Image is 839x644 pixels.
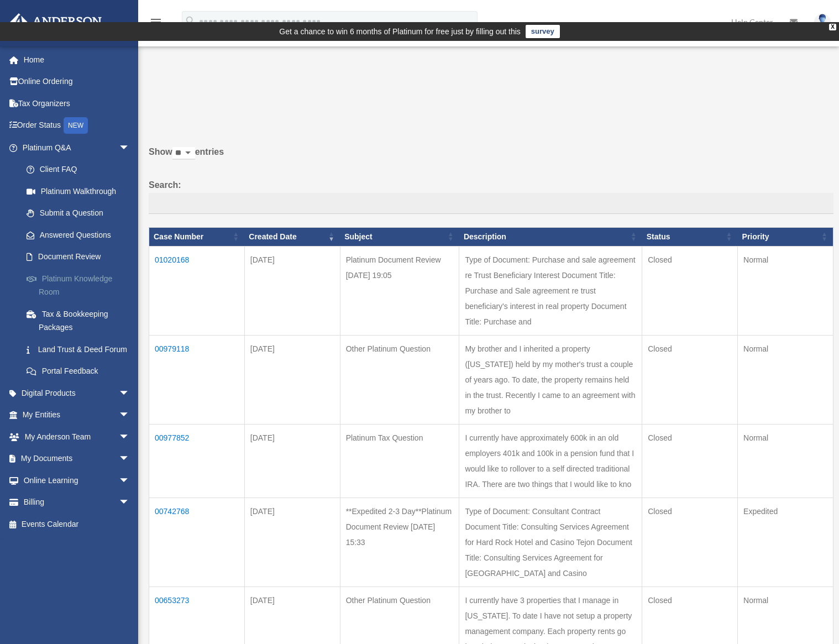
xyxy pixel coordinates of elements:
[459,335,642,424] td: My brother and I inherited a property ([US_STATE]) held by my mother's trust a couple of years ag...
[119,137,141,159] span: arrow_drop_down
[149,193,833,214] input: Search:
[340,335,459,424] td: Other Platinum Question
[119,404,141,427] span: arrow_drop_down
[642,246,738,335] td: Closed
[119,426,141,448] span: arrow_drop_down
[149,227,245,246] th: Case Number: activate to sort column ascending
[64,117,88,134] div: NEW
[149,177,833,214] label: Search:
[244,424,340,498] td: [DATE]
[149,144,833,171] label: Show entries
[738,498,833,587] td: Expedited
[119,491,141,514] span: arrow_drop_down
[15,360,146,383] a: Portal Feedback
[738,335,833,424] td: Normal
[149,424,245,498] td: 00977852
[340,498,459,587] td: **Expedited 2-3 Day**Platinum Document Review [DATE] 15:33
[119,448,141,470] span: arrow_drop_down
[149,498,245,587] td: 00742768
[8,448,146,470] a: My Documentsarrow_drop_down
[8,92,146,114] a: Tax Organizers
[642,424,738,498] td: Closed
[244,246,340,335] td: [DATE]
[340,424,459,498] td: Platinum Tax Question
[738,424,833,498] td: Normal
[8,137,146,159] a: Platinum Q&Aarrow_drop_down
[8,71,146,93] a: Online Ordering
[738,246,833,335] td: Normal
[15,303,146,338] a: Tax & Bookkeeping Packages
[738,227,833,246] th: Priority: activate to sort column ascending
[340,227,459,246] th: Subject: activate to sort column ascending
[8,513,146,535] a: Events Calendar
[8,469,146,491] a: Online Learningarrow_drop_down
[15,246,146,268] a: Document Review
[459,424,642,498] td: I currently have approximately 600k in an old employers 401k and 100k in a pension fund that I wo...
[149,15,162,29] i: menu
[244,498,340,587] td: [DATE]
[244,335,340,424] td: [DATE]
[459,246,642,335] td: Type of Document: Purchase and sale agreement re Trust Beneficiary Interest Document Title: Purch...
[642,335,738,424] td: Closed
[340,246,459,335] td: Platinum Document Review [DATE] 19:05
[642,227,738,246] th: Status: activate to sort column ascending
[526,25,560,38] a: survey
[15,202,146,224] a: Submit a Question
[8,426,146,448] a: My Anderson Teamarrow_drop_down
[119,469,141,492] span: arrow_drop_down
[172,147,195,160] select: Showentries
[459,498,642,587] td: Type of Document: Consultant Contract Document Title: Consulting Services Agreement for Hard Rock...
[8,404,146,426] a: My Entitiesarrow_drop_down
[5,13,105,35] img: Anderson Advisors Platinum Portal
[15,180,146,202] a: Platinum Walkthrough
[8,382,146,404] a: Digital Productsarrow_drop_down
[279,25,521,38] div: Get a chance to win 6 months of Platinum for free just by filling out this
[459,227,642,246] th: Description: activate to sort column ascending
[829,24,836,30] div: close
[149,246,245,335] td: 01020168
[149,19,162,29] a: menu
[149,335,245,424] td: 00979118
[8,491,146,514] a: Billingarrow_drop_down
[15,224,141,246] a: Answered Questions
[244,227,340,246] th: Created Date: activate to sort column ascending
[8,49,146,71] a: Home
[185,15,197,27] i: search
[15,159,146,181] a: Client FAQ
[15,338,146,360] a: Land Trust & Deed Forum
[15,268,146,303] a: Platinum Knowledge Room
[8,114,146,137] a: Order StatusNEW
[814,14,831,30] img: User Pic
[119,382,141,405] span: arrow_drop_down
[642,498,738,587] td: Closed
